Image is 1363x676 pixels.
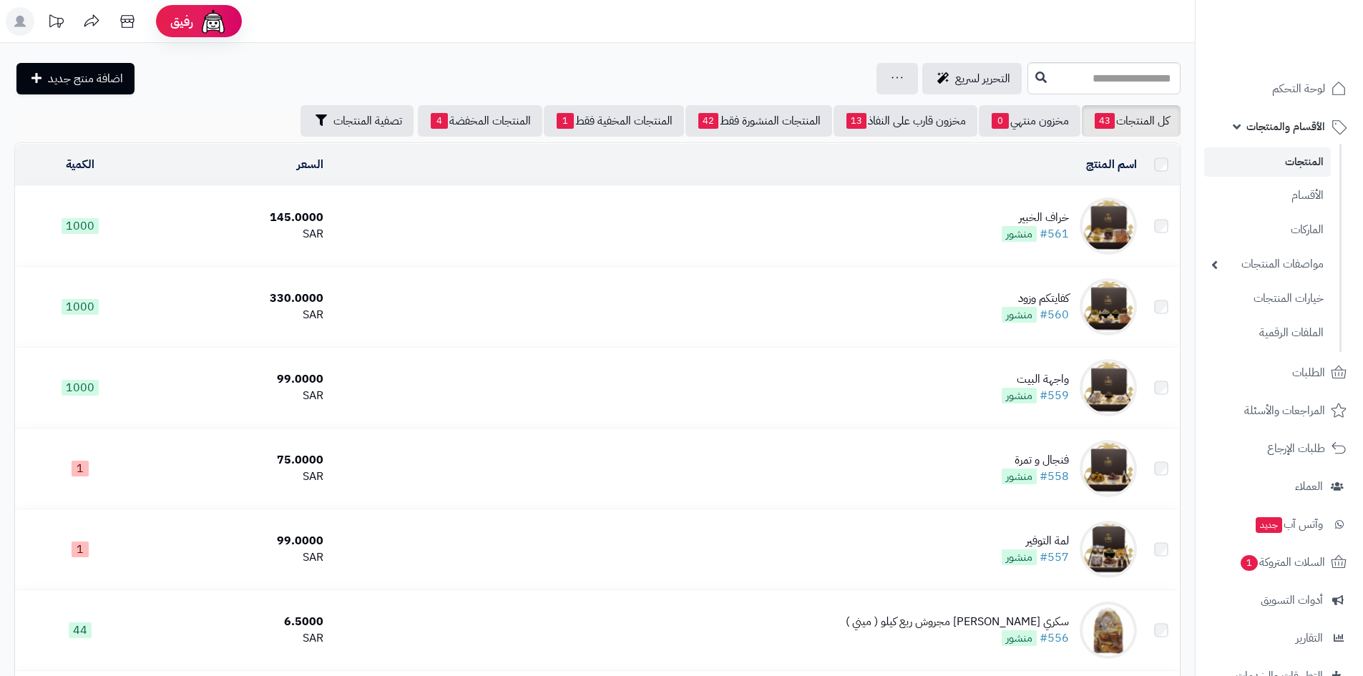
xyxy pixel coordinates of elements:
a: #560 [1040,306,1069,323]
span: 1 [557,113,574,129]
span: 1000 [62,299,99,315]
a: السلات المتروكة1 [1204,545,1354,579]
a: التقارير [1204,621,1354,655]
a: مواصفات المنتجات [1204,249,1331,280]
div: خراف الخبير [1002,210,1069,226]
div: SAR [150,469,323,485]
a: خيارات المنتجات [1204,283,1331,314]
a: السعر [297,156,323,173]
span: اضافة منتج جديد [48,70,123,87]
span: أدوات التسويق [1261,590,1323,610]
div: 99.0000 [150,371,323,388]
div: لمة التوفير [1002,533,1069,549]
a: وآتس آبجديد [1204,507,1354,542]
span: الأقسام والمنتجات [1246,117,1325,137]
div: 99.0000 [150,533,323,549]
a: اسم المنتج [1086,156,1137,173]
a: المنتجات [1204,147,1331,177]
a: المراجعات والأسئلة [1204,393,1354,428]
span: 44 [69,622,92,638]
span: العملاء [1295,476,1323,496]
span: الطلبات [1292,363,1325,383]
span: 1 [72,542,89,557]
span: منشور [1002,307,1037,323]
a: #556 [1040,630,1069,647]
div: 75.0000 [150,452,323,469]
span: 4 [431,113,448,129]
a: الماركات [1204,215,1331,245]
div: SAR [150,226,323,243]
a: كل المنتجات43 [1082,105,1181,137]
span: 1 [1241,555,1258,571]
a: المنتجات المنشورة فقط42 [685,105,832,137]
span: 1000 [62,218,99,234]
div: 330.0000 [150,290,323,307]
span: 1 [72,461,89,476]
span: 13 [846,113,866,129]
span: السلات المتروكة [1239,552,1325,572]
div: واجهة البيت [1002,371,1069,388]
a: الأقسام [1204,180,1331,211]
span: طلبات الإرجاع [1267,439,1325,459]
a: #561 [1040,225,1069,243]
span: تصفية المنتجات [333,112,402,129]
span: منشور [1002,469,1037,484]
a: طلبات الإرجاع [1204,431,1354,466]
div: SAR [150,630,323,647]
div: SAR [150,549,323,566]
a: اضافة منتج جديد [16,63,135,94]
a: مخزون قارب على النفاذ13 [834,105,977,137]
img: ai-face.png [199,7,228,36]
div: سكري [PERSON_NAME] مجروش ربع كيلو ( ميني ) [846,614,1069,630]
a: الملفات الرقمية [1204,318,1331,348]
a: العملاء [1204,469,1354,504]
div: فنجال و تمرة [1002,452,1069,469]
span: جديد [1256,517,1282,533]
a: المنتجات المخفية فقط1 [544,105,684,137]
a: تحديثات المنصة [38,7,74,39]
div: 6.5000 [150,614,323,630]
button: تصفية المنتجات [301,105,414,137]
a: #558 [1040,468,1069,485]
a: #559 [1040,387,1069,404]
span: 1000 [62,380,99,396]
a: أدوات التسويق [1204,583,1354,617]
a: المنتجات المخفضة4 [418,105,542,137]
img: كفايتكم وزود [1080,278,1137,335]
img: واجهة البيت [1080,359,1137,416]
div: SAR [150,388,323,404]
span: 43 [1095,113,1115,129]
span: وآتس آب [1254,514,1323,534]
span: 42 [698,113,718,129]
span: لوحة التحكم [1272,79,1325,99]
span: منشور [1002,549,1037,565]
span: 0 [992,113,1009,129]
div: كفايتكم وزود [1002,290,1069,307]
span: منشور [1002,388,1037,403]
img: سكري ضميد يدوي مجروش ربع كيلو ( ميني ) [1080,602,1137,659]
a: لوحة التحكم [1204,72,1354,106]
a: مخزون منتهي0 [979,105,1080,137]
span: رفيق [170,13,193,30]
span: منشور [1002,226,1037,242]
span: منشور [1002,630,1037,646]
img: فنجال و تمرة [1080,440,1137,497]
img: لمة التوفير [1080,521,1137,578]
img: logo-2.png [1266,39,1349,69]
a: الطلبات [1204,356,1354,390]
span: المراجعات والأسئلة [1244,401,1325,421]
span: التحرير لسريع [955,70,1010,87]
img: خراف الخبير [1080,197,1137,255]
div: SAR [150,307,323,323]
a: الكمية [66,156,94,173]
div: 145.0000 [150,210,323,226]
a: التحرير لسريع [922,63,1022,94]
span: التقارير [1296,628,1323,648]
a: #557 [1040,549,1069,566]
